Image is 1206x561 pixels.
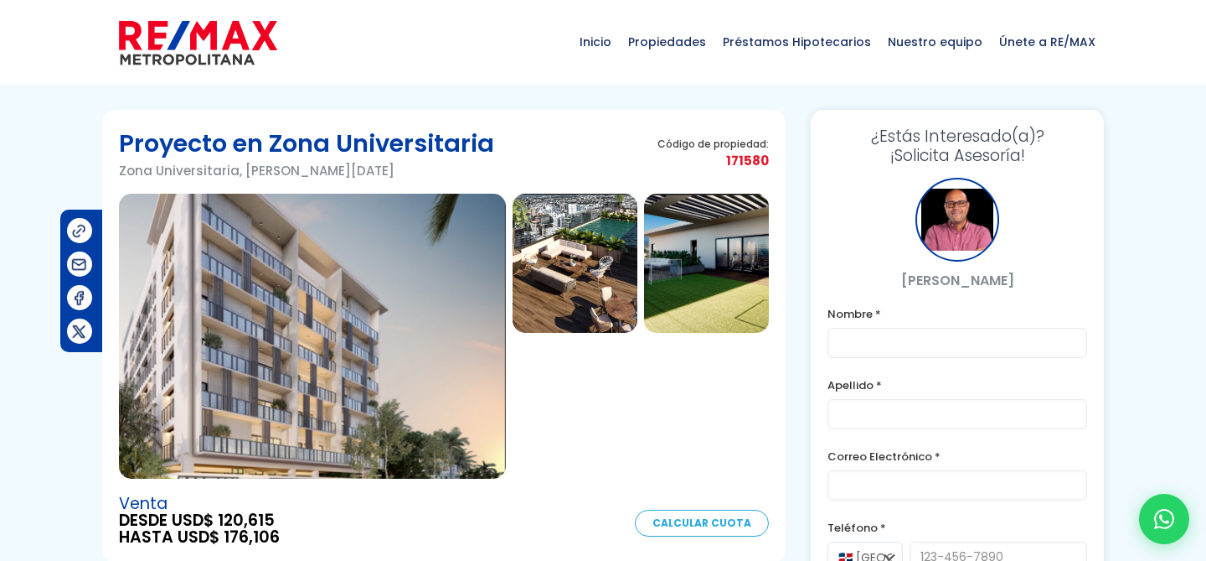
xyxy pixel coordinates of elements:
a: Calcular Cuota [635,510,769,537]
span: Inicio [571,17,620,67]
img: Proyecto en Zona Universitaria [513,194,637,333]
p: Zona Universitaria, [PERSON_NAME][DATE] [119,160,494,181]
span: Únete a RE/MAX [991,17,1104,67]
label: Teléfono * [827,517,1087,538]
label: Nombre * [827,304,1087,325]
img: Proyecto en Zona Universitaria [119,194,506,479]
img: Compartir [70,256,88,273]
img: Proyecto en Zona Universitaria [644,194,769,333]
div: Julio Holguin [915,178,999,262]
span: HASTA USD$ 176,106 [119,529,280,546]
img: Compartir [70,222,88,240]
p: [PERSON_NAME] [827,270,1087,291]
label: Correo Electrónico * [827,446,1087,467]
img: remax-metropolitana-logo [119,18,277,68]
span: Nuestro equipo [879,17,991,67]
h3: ¡Solicita Asesoría! [827,127,1087,165]
h1: Proyecto en Zona Universitaria [119,127,494,160]
span: Código de propiedad: [657,138,769,150]
span: Propiedades [620,17,714,67]
img: Compartir [70,289,88,307]
span: Venta [119,496,280,512]
span: 171580 [657,150,769,171]
img: Compartir [70,323,88,340]
span: Préstamos Hipotecarios [714,17,879,67]
span: DESDE USD$ 120,615 [119,512,280,529]
label: Apellido * [827,375,1087,396]
span: ¿Estás Interesado(a)? [827,127,1087,146]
